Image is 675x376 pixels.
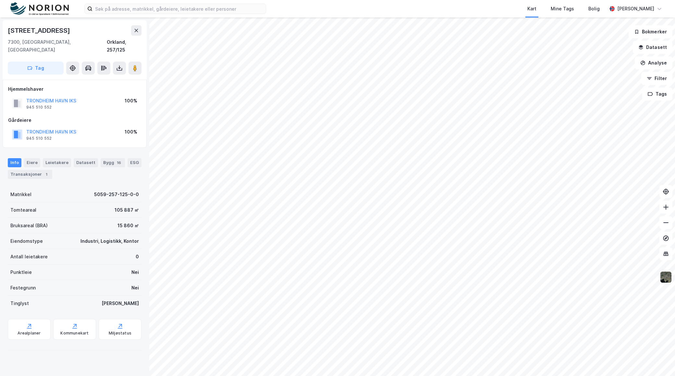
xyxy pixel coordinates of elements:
div: Transaksjoner [8,170,52,179]
div: Kontrollprogram for chat [643,345,675,376]
div: Gårdeiere [8,116,141,124]
div: Bygg [101,158,125,167]
div: [PERSON_NAME] [102,300,139,307]
div: ESG [128,158,141,167]
div: Industri, Logistikk, Kontor [80,237,139,245]
div: 100% [125,97,137,105]
button: Analyse [635,56,672,69]
div: 945 510 552 [26,136,52,141]
div: Kart [527,5,536,13]
div: Matrikkel [10,191,31,198]
div: Leietakere [43,158,71,167]
div: Miljøstatus [109,331,131,336]
div: Eiere [24,158,40,167]
div: 15 860 ㎡ [117,222,139,229]
button: Datasett [633,41,672,54]
div: Mine Tags [551,5,574,13]
iframe: Chat Widget [643,345,675,376]
div: Festegrunn [10,284,36,292]
div: 16 [116,159,122,166]
div: Eiendomstype [10,237,43,245]
div: Nei [131,268,139,276]
div: 105 887 ㎡ [115,206,139,214]
div: [STREET_ADDRESS] [8,25,71,36]
div: Antall leietakere [10,253,48,261]
div: Tomteareal [10,206,36,214]
input: Søk på adresse, matrikkel, gårdeiere, leietakere eller personer [92,4,266,14]
div: [PERSON_NAME] [617,5,654,13]
div: Nei [131,284,139,292]
div: Hjemmelshaver [8,85,141,93]
button: Bokmerker [629,25,672,38]
div: 1 [43,171,50,178]
div: Arealplaner [18,331,41,336]
img: norion-logo.80e7a08dc31c2e691866.png [10,2,69,16]
div: Datasett [74,158,98,167]
img: 9k= [660,271,672,283]
button: Filter [641,72,672,85]
div: Info [8,158,21,167]
div: Bruksareal (BRA) [10,222,48,229]
div: 5059-257-125-0-0 [94,191,139,198]
div: Bolig [588,5,600,13]
div: 100% [125,128,137,136]
button: Tags [642,88,672,100]
button: Tag [8,62,64,75]
div: Orkland, 257/125 [107,38,141,54]
div: Tinglyst [10,300,29,307]
div: 7300, [GEOGRAPHIC_DATA], [GEOGRAPHIC_DATA] [8,38,107,54]
div: Punktleie [10,268,32,276]
div: 0 [136,253,139,261]
div: 945 510 552 [26,105,52,110]
div: Kommunekart [60,331,89,336]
